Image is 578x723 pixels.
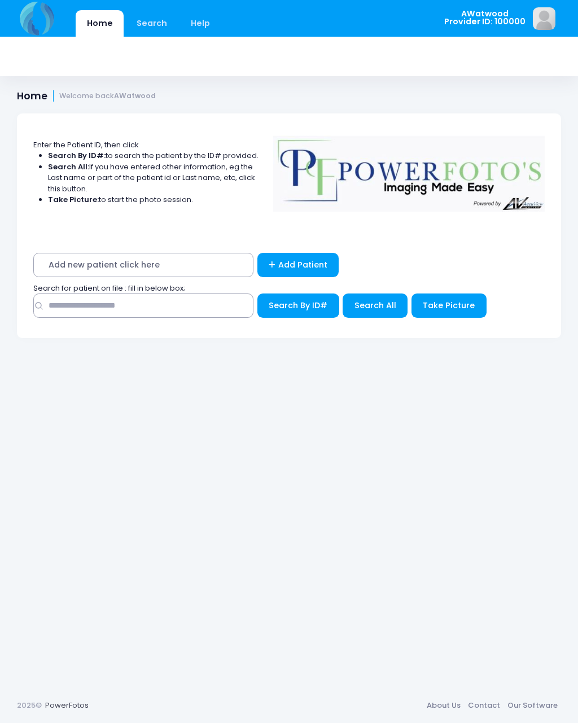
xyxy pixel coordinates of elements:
[48,161,89,172] strong: Search All:
[354,300,396,311] span: Search All
[464,695,503,716] a: Contact
[343,293,408,318] button: Search All
[76,10,124,37] a: Home
[180,10,221,37] a: Help
[423,695,464,716] a: About Us
[17,90,156,102] h1: Home
[48,150,259,161] li: to search the patient by the ID# provided.
[411,293,487,318] button: Take Picture
[33,283,185,293] span: Search for patient on file : fill in below box;
[59,92,156,100] small: Welcome back
[48,150,106,161] strong: Search By ID#:
[33,139,139,150] span: Enter the Patient ID, then click
[33,253,253,277] span: Add new patient click here
[257,253,339,277] a: Add Patient
[48,194,99,205] strong: Take Picture:
[423,300,475,311] span: Take Picture
[268,128,550,212] img: Logo
[48,194,259,205] li: to start the photo session.
[48,161,259,195] li: If you have entered other information, eg the Last name or part of the patient id or Last name, e...
[269,300,327,311] span: Search By ID#
[503,695,561,716] a: Our Software
[45,700,89,711] a: PowerFotos
[125,10,178,37] a: Search
[257,293,339,318] button: Search By ID#
[533,7,555,30] img: image
[444,10,526,26] span: AWatwood Provider ID: 100000
[17,700,42,711] span: 2025©
[114,91,156,100] strong: AWatwood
